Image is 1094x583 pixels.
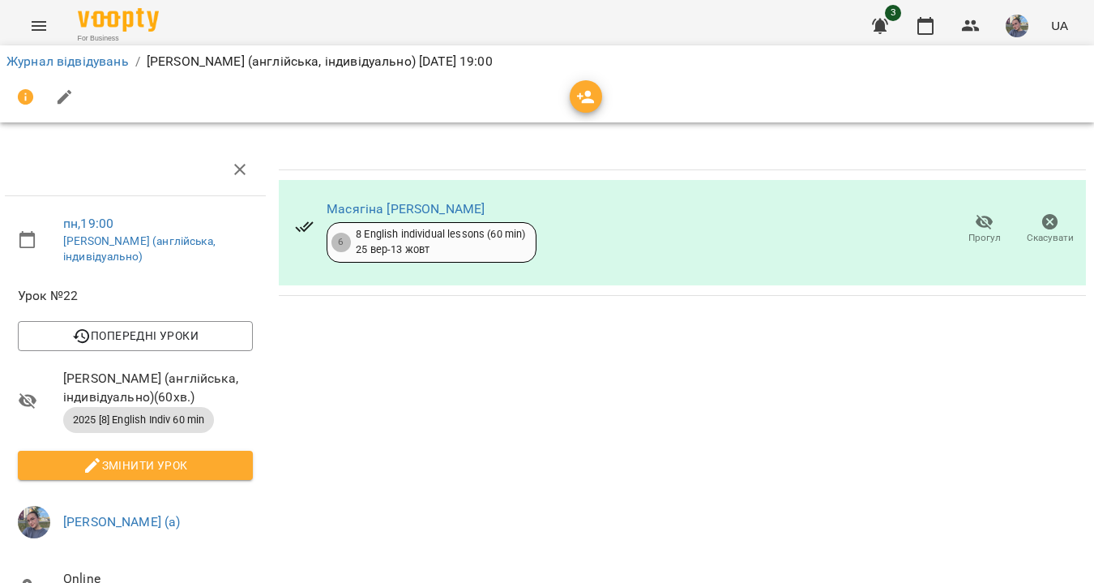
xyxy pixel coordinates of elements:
[356,227,525,257] div: 8 English individual lessons (60 min) 25 вер - 13 жовт
[885,5,901,21] span: 3
[331,233,351,252] div: 6
[1006,15,1028,37] img: 12e81ef5014e817b1a9089eb975a08d3.jpeg
[18,506,50,538] img: 12e81ef5014e817b1a9089eb975a08d3.jpeg
[63,216,113,231] a: пн , 19:00
[78,33,159,44] span: For Business
[327,201,485,216] a: Масягіна [PERSON_NAME]
[63,369,253,407] span: [PERSON_NAME] (англійська, індивідуально) ( 60 хв. )
[1017,207,1083,252] button: Скасувати
[18,286,253,306] span: Урок №22
[18,451,253,480] button: Змінити урок
[63,514,181,529] a: [PERSON_NAME] (а)
[63,413,214,427] span: 2025 [8] English Indiv 60 min
[968,231,1001,245] span: Прогул
[31,456,240,475] span: Змінити урок
[1051,17,1068,34] span: UA
[31,326,240,345] span: Попередні уроки
[147,52,493,71] p: [PERSON_NAME] (англійська, індивідуально) [DATE] 19:00
[6,52,1088,71] nav: breadcrumb
[63,234,216,264] a: [PERSON_NAME] (англійська, індивідуально)
[19,6,58,45] button: Menu
[78,8,159,32] img: Voopty Logo
[1027,231,1074,245] span: Скасувати
[18,321,253,350] button: Попередні уроки
[951,207,1017,252] button: Прогул
[1045,11,1075,41] button: UA
[135,52,140,71] li: /
[6,54,129,69] a: Журнал відвідувань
